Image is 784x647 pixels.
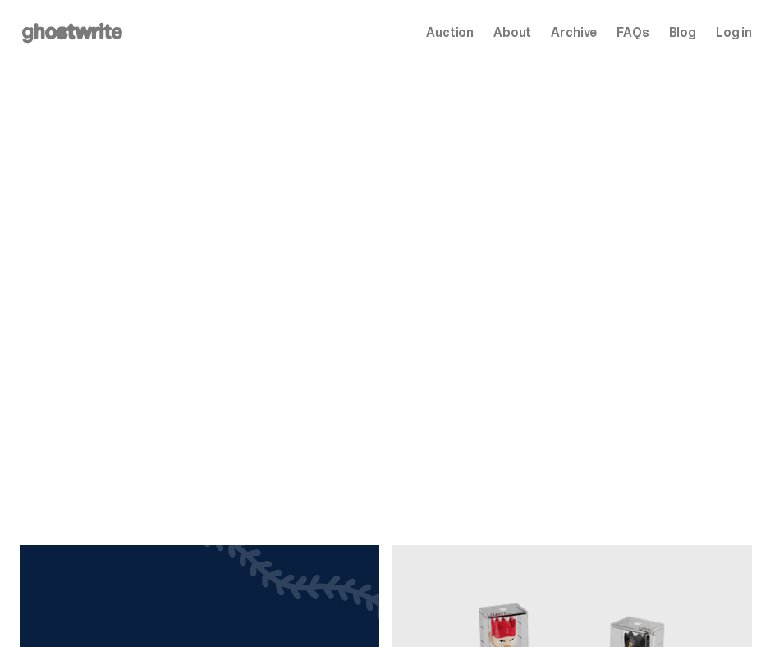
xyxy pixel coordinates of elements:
a: Log in [716,26,752,39]
a: Auction [426,26,474,39]
a: About [493,26,531,39]
a: Archive [551,26,597,39]
a: FAQs [617,26,649,39]
a: Blog [669,26,696,39]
